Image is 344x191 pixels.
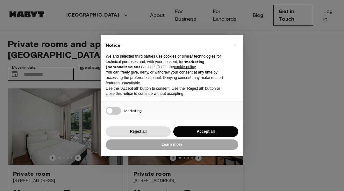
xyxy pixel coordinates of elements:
h2: Notice [106,42,228,49]
button: Close this notice [230,40,240,50]
button: Reject all [106,126,171,137]
button: Learn more [106,139,238,150]
p: Use the “Accept all” button to consent. Use the “Reject all” button or close this notice to conti... [106,86,228,97]
span: × [234,41,236,49]
a: cookie policy [174,65,196,69]
p: We and selected third parties use cookies or similar technologies for technical purposes and, wit... [106,54,228,70]
strong: “marketing (personalized ads)” [106,59,204,69]
button: Accept all [173,126,238,137]
p: You can freely give, deny, or withdraw your consent at any time by accessing the preferences pane... [106,70,228,86]
span: Marketing [124,108,142,113]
